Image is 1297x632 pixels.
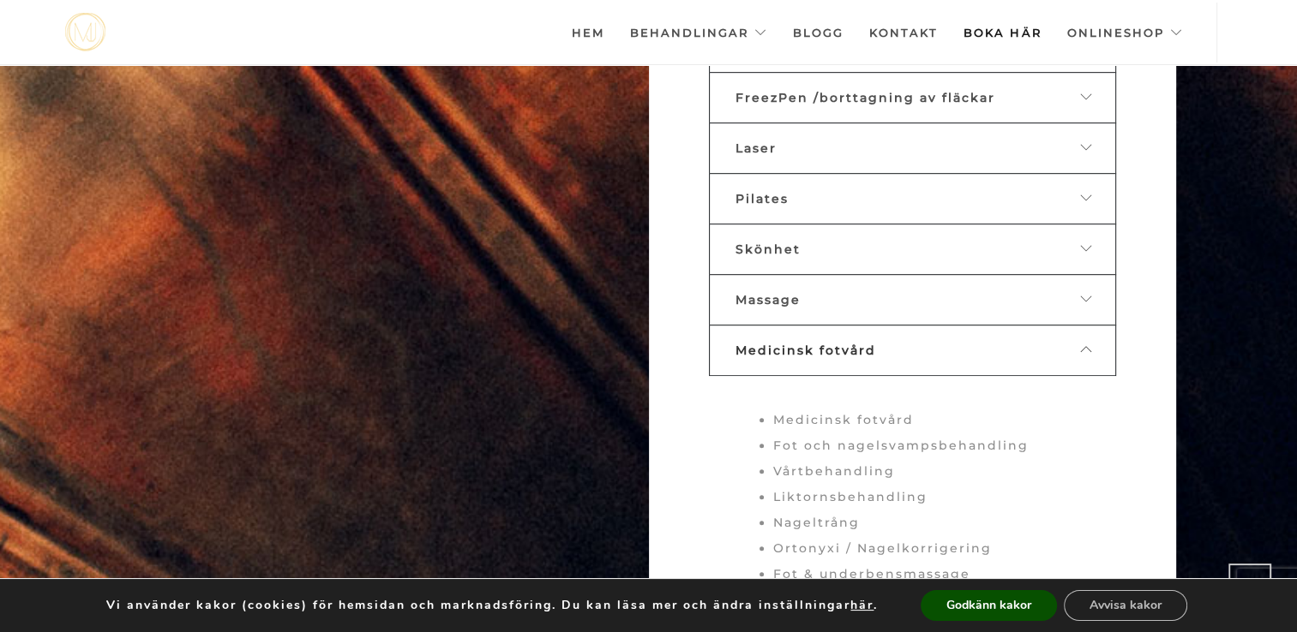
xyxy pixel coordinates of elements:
[773,510,1086,535] li: Nageltrång
[65,13,105,51] a: mjstudio mjstudio mjstudio
[773,432,1086,458] li: Fot och nagelsvampsbehandling
[869,3,938,63] a: Kontakt
[1066,3,1182,63] a: Onlineshop
[773,535,1086,561] li: Ortonyxi / Nagelkorrigering
[709,173,1116,224] a: Pilates
[630,3,767,63] a: Behandlingar
[773,484,1086,510] li: Liktornsbehandling
[736,140,777,156] span: Laser
[736,90,995,105] span: FreezPen /borttagning av fläckar
[106,598,878,613] p: Vi använder kakor (cookies) för hemsidan och marknadsföring. Du kan läsa mer och ändra inställnin...
[736,241,801,257] span: Skönhet
[773,458,1086,484] li: Vårtbehandling
[736,191,789,206] span: Pilates
[709,122,1116,174] a: Laser
[572,3,604,63] a: Hem
[709,224,1116,275] a: Skönhet
[921,590,1057,621] button: Godkänn kakor
[1064,590,1187,621] button: Avvisa kakor
[773,561,1086,587] li: Fot & underbensmassage
[709,325,1116,376] a: Medicinsk fotvård
[793,3,844,63] a: Blogg
[709,72,1116,123] a: FreezPen /borttagning av fläckar
[773,407,1086,432] li: Medicinsk fotvård
[736,343,876,358] span: Medicinsk fotvård
[736,292,801,307] span: Massage
[964,3,1041,63] a: Boka här
[65,13,105,51] img: mjstudio
[709,274,1116,325] a: Massage
[850,598,874,613] button: här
